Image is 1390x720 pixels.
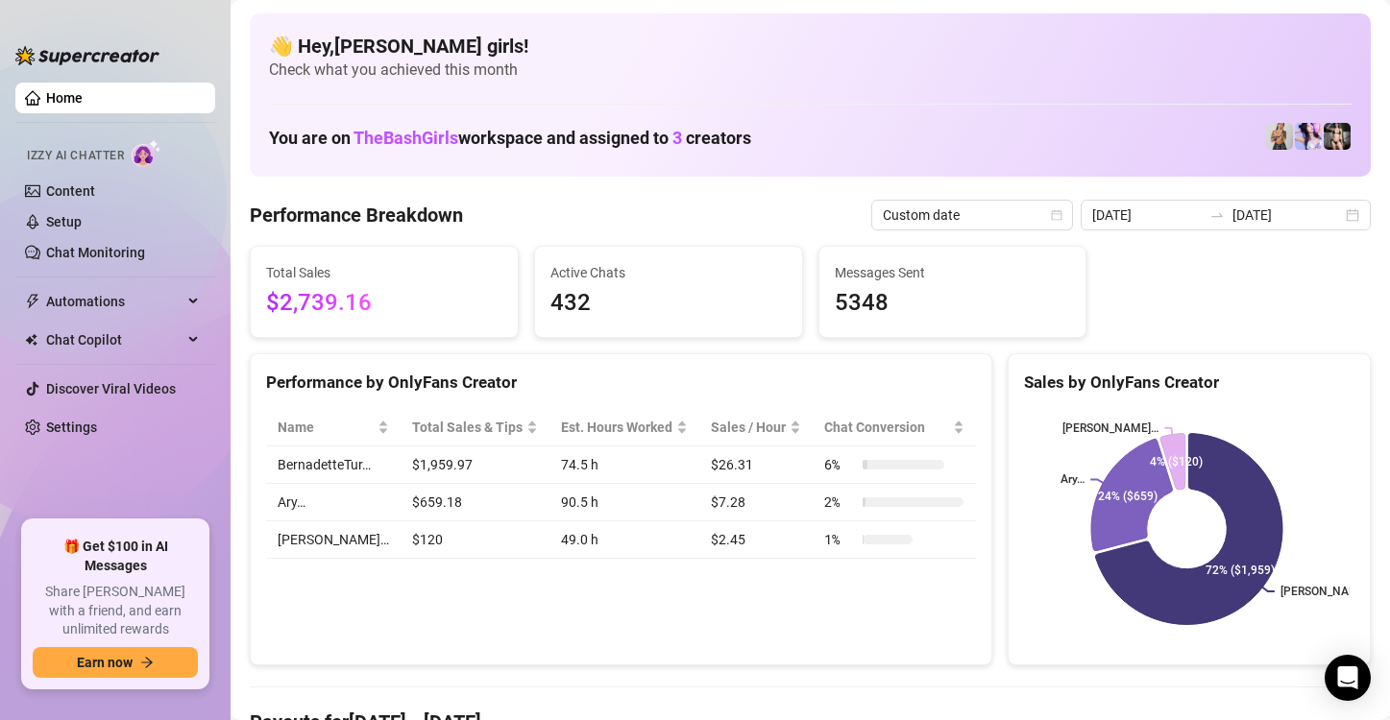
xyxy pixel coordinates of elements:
[33,583,198,639] span: Share [PERSON_NAME] with a friend, and earn unlimited rewards
[1061,473,1085,487] text: Ary…
[549,446,699,484] td: 74.5 h
[401,521,549,559] td: $120
[266,262,502,283] span: Total Sales
[269,33,1352,60] h4: 👋 Hey, [PERSON_NAME] girls !
[1062,421,1158,435] text: [PERSON_NAME]…
[266,484,401,521] td: Ary…
[824,492,855,513] span: 2 %
[266,446,401,484] td: BernadetteTur…
[27,147,124,165] span: Izzy AI Chatter
[46,90,83,106] a: Home
[1266,123,1293,150] img: BernadetteTur
[711,417,786,438] span: Sales / Hour
[699,521,813,559] td: $2.45
[250,202,463,228] h4: Performance Breakdown
[25,294,40,309] span: thunderbolt
[1024,370,1354,396] div: Sales by OnlyFans Creator
[266,285,502,322] span: $2,739.16
[1325,655,1371,701] div: Open Intercom Messenger
[835,262,1071,283] span: Messages Sent
[33,538,198,575] span: 🎁 Get $100 in AI Messages
[354,128,458,148] span: TheBashGirls
[401,409,549,446] th: Total Sales & Tips
[672,128,682,148] span: 3
[132,139,161,167] img: AI Chatter
[1092,204,1202,226] input: Start date
[266,370,976,396] div: Performance by OnlyFans Creator
[46,381,176,396] a: Discover Viral Videos
[140,656,154,669] span: arrow-right
[401,446,549,484] td: $1,959.97
[883,201,1061,229] span: Custom date
[699,409,813,446] th: Sales / Hour
[278,417,374,438] span: Name
[835,285,1071,322] span: 5348
[46,214,82,229] a: Setup
[549,521,699,559] td: 49.0 h
[1295,123,1322,150] img: Ary
[1051,209,1062,221] span: calendar
[813,409,975,446] th: Chat Conversion
[699,446,813,484] td: $26.31
[46,286,183,317] span: Automations
[1280,585,1378,598] text: [PERSON_NAME]...
[1209,207,1225,223] span: to
[824,529,855,550] span: 1 %
[46,245,145,260] a: Chat Monitoring
[15,46,159,65] img: logo-BBDzfeDw.svg
[46,324,183,355] span: Chat Copilot
[1209,207,1225,223] span: swap-right
[699,484,813,521] td: $7.28
[412,417,523,438] span: Total Sales & Tips
[46,183,95,199] a: Content
[46,420,97,435] a: Settings
[824,454,855,475] span: 6 %
[266,409,401,446] th: Name
[269,60,1352,81] span: Check what you achieved this month
[824,417,948,438] span: Chat Conversion
[33,647,198,678] button: Earn nowarrow-right
[550,285,787,322] span: 432
[401,484,549,521] td: $659.18
[561,417,672,438] div: Est. Hours Worked
[1232,204,1342,226] input: End date
[1324,123,1351,150] img: Bonnie
[25,333,37,347] img: Chat Copilot
[549,484,699,521] td: 90.5 h
[266,521,401,559] td: [PERSON_NAME]…
[550,262,787,283] span: Active Chats
[77,655,133,670] span: Earn now
[269,128,751,149] h1: You are on workspace and assigned to creators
